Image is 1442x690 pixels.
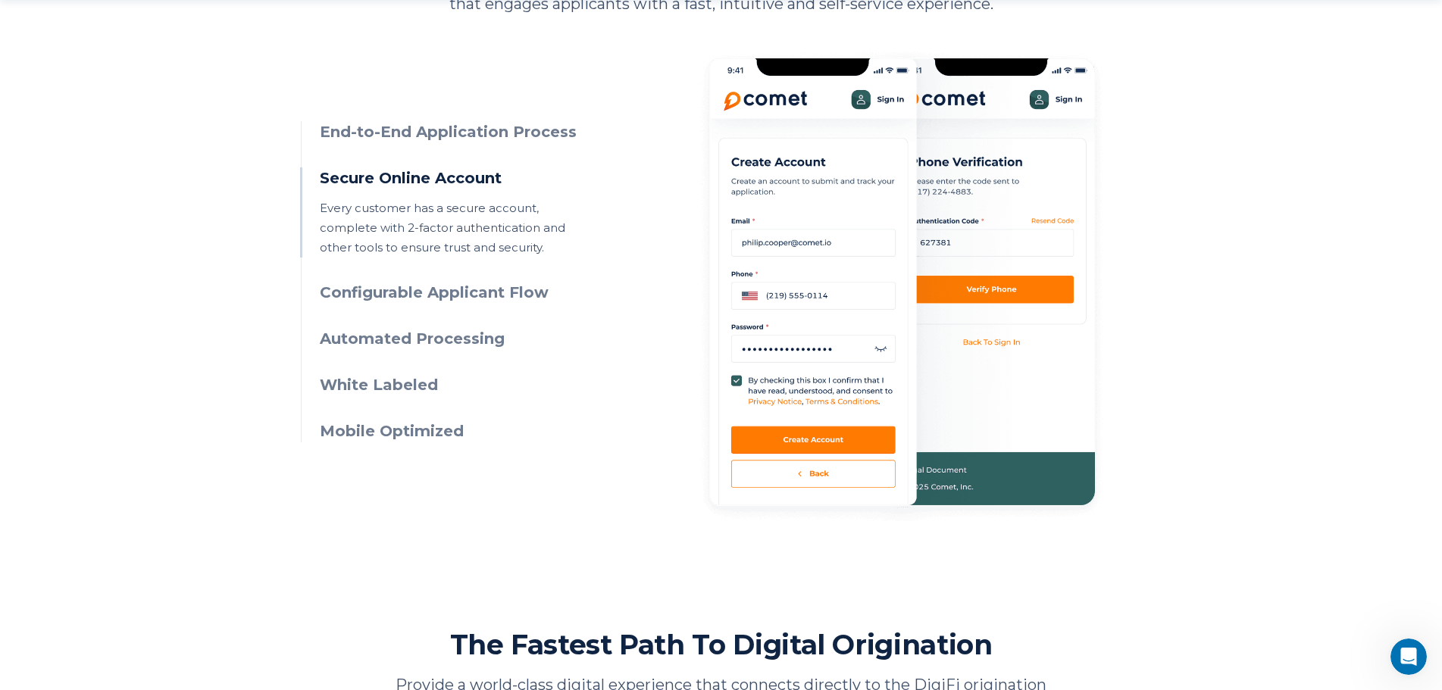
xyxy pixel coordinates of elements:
h3: End-to-End Application Process [320,121,595,143]
iframe: Intercom live chat [1390,638,1427,675]
h3: Automated Processing [320,328,595,350]
h3: White Labeled [320,374,595,396]
h3: Secure Online Account [320,167,595,189]
h2: The Fastest Path To Digital Origination [450,627,993,662]
p: Every customer has a secure account, complete with 2-factor authentication and other tools to ens... [320,198,595,258]
h3: Mobile Optimized [320,420,595,442]
img: Secure Online Account [663,42,1142,521]
h3: Configurable Applicant Flow [320,282,595,304]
